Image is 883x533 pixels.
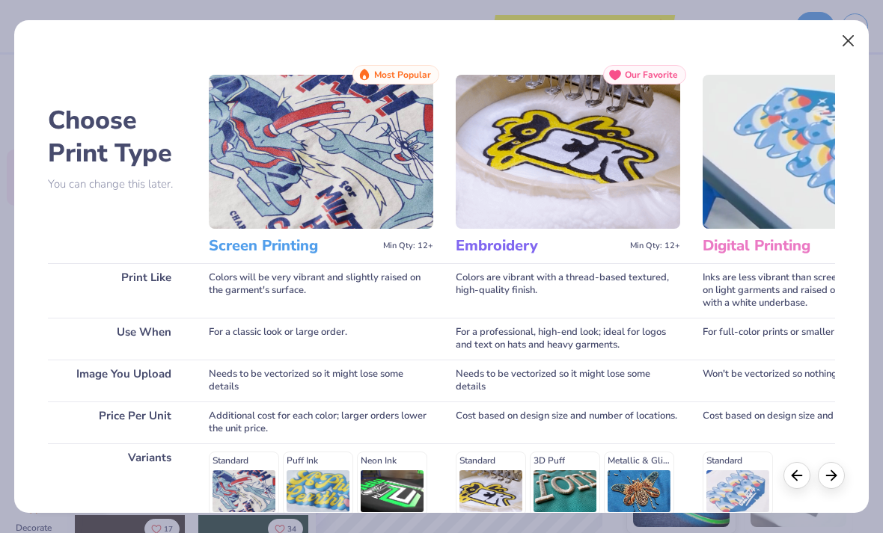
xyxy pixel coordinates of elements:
[209,318,433,360] div: For a classic look or large order.
[48,104,186,170] h2: Choose Print Type
[209,263,433,318] div: Colors will be very vibrant and slightly raised on the garment's surface.
[48,318,186,360] div: Use When
[383,241,433,251] span: Min Qty: 12+
[48,178,186,191] p: You can change this later.
[456,75,680,229] img: Embroidery
[48,401,186,443] div: Price Per Unit
[456,236,624,256] h3: Embroidery
[209,360,433,401] div: Needs to be vectorized so it might lose some details
[374,70,431,80] span: Most Popular
[48,263,186,318] div: Print Like
[456,263,680,318] div: Colors are vibrant with a thread-based textured, high-quality finish.
[48,360,186,401] div: Image You Upload
[703,236,871,256] h3: Digital Printing
[209,401,433,443] div: Additional cost for each color; larger orders lower the unit price.
[456,360,680,401] div: Needs to be vectorized so it might lose some details
[209,236,377,256] h3: Screen Printing
[630,241,680,251] span: Min Qty: 12+
[625,70,678,80] span: Our Favorite
[456,318,680,360] div: For a professional, high-end look; ideal for logos and text on hats and heavy garments.
[456,401,680,443] div: Cost based on design size and number of locations.
[209,75,433,229] img: Screen Printing
[834,27,863,55] button: Close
